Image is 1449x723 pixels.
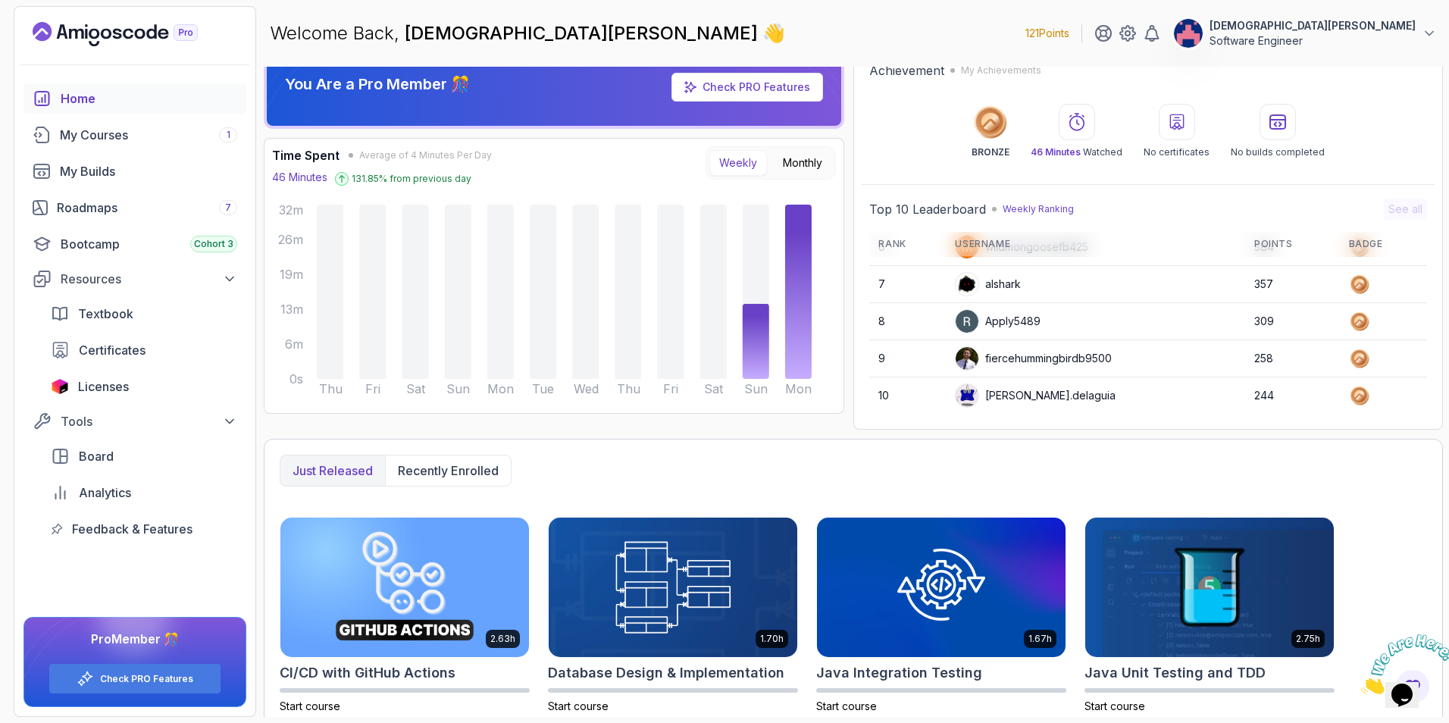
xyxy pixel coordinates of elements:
tspan: Mon [487,381,514,396]
p: My Achievements [961,64,1041,77]
a: board [42,441,246,471]
a: licenses [42,371,246,402]
div: [PERSON_NAME].delaguia [955,383,1116,408]
span: Analytics [79,484,131,502]
tspan: Fri [663,381,678,396]
a: courses [23,120,246,150]
p: Software Engineer [1210,33,1416,49]
div: Apply5489 [955,309,1041,333]
td: 357 [1245,266,1340,303]
button: Monthly [773,150,832,176]
span: Feedback & Features [72,520,192,538]
tspan: Sun [446,381,470,396]
tspan: Fri [365,381,380,396]
p: Watched [1031,146,1122,158]
span: 46 Minutes [1031,146,1081,158]
div: My Courses [60,126,237,144]
a: Check PRO Features [100,673,193,685]
td: 10 [869,377,946,415]
img: CI/CD with GitHub Actions card [280,518,529,657]
td: 258 [1245,340,1340,377]
span: Board [79,447,114,465]
span: 👋 [762,21,786,46]
h2: CI/CD with GitHub Actions [280,662,455,684]
span: [DEMOGRAPHIC_DATA][PERSON_NAME] [405,22,762,44]
button: user profile image[DEMOGRAPHIC_DATA][PERSON_NAME]Software Engineer [1173,18,1437,49]
span: 7 [225,202,231,214]
a: feedback [42,514,246,544]
img: user profile image [956,310,978,333]
span: Textbook [78,305,133,323]
p: [DEMOGRAPHIC_DATA][PERSON_NAME] [1210,18,1416,33]
a: bootcamp [23,229,246,259]
tspan: Sun [744,381,768,396]
p: 2.75h [1296,633,1320,645]
tspan: 6m [285,336,303,352]
img: Java Integration Testing card [817,518,1066,657]
button: Recently enrolled [385,455,511,486]
span: Licenses [78,377,129,396]
img: user profile image [956,347,978,370]
p: 1.70h [760,633,784,645]
span: Start course [816,700,877,712]
p: No certificates [1144,146,1210,158]
div: Home [61,89,237,108]
a: Database Design & Implementation card1.70hDatabase Design & ImplementationStart course [548,517,798,714]
tspan: Thu [319,381,343,396]
a: Check PRO Features [703,80,810,93]
p: Recently enrolled [398,462,499,480]
div: Bootcamp [61,235,237,253]
a: home [23,83,246,114]
h2: Database Design & Implementation [548,662,784,684]
p: BRONZE [972,146,1009,158]
td: 309 [1245,303,1340,340]
p: 2.63h [490,633,515,645]
th: Rank [869,232,946,257]
a: textbook [42,299,246,329]
td: 7 [869,266,946,303]
tspan: Tue [532,381,554,396]
p: Weekly Ranking [1003,203,1074,215]
th: Username [946,232,1245,257]
p: Welcome Back, [270,21,785,45]
span: Average of 4 Minutes Per Day [359,149,492,161]
tspan: 32m [279,202,303,218]
a: Java Unit Testing and TDD card2.75hJava Unit Testing and TDDStart course [1084,517,1335,714]
div: My Builds [60,162,237,180]
img: Java Unit Testing and TDD card [1085,518,1334,657]
tspan: Sat [704,381,724,396]
div: Resources [61,270,237,288]
p: 131.85 % from previous day [352,173,471,185]
th: Badge [1340,232,1427,257]
span: 1 [227,129,230,141]
tspan: Thu [617,381,640,396]
a: builds [23,156,246,186]
tspan: Wed [574,381,599,396]
a: CI/CD with GitHub Actions card2.63hCI/CD with GitHub ActionsStart course [280,517,530,714]
img: jetbrains icon [51,379,69,394]
p: You Are a Pro Member 🎊 [285,74,470,95]
tspan: Mon [785,381,812,396]
td: 244 [1245,377,1340,415]
button: Tools [23,408,246,435]
img: user profile image [1174,19,1203,48]
div: fiercehummingbirdb9500 [955,346,1112,371]
a: Check PRO Features [671,73,823,102]
button: Resources [23,265,246,293]
div: Tools [61,412,237,430]
a: analytics [42,477,246,508]
tspan: 0s [289,371,303,387]
img: user profile image [956,273,978,296]
button: Weekly [709,150,767,176]
a: Landing page [33,22,233,46]
h2: Top 10 Leaderboard [869,200,986,218]
p: No builds completed [1231,146,1325,158]
p: 1.67h [1028,633,1052,645]
h2: Achievement [869,61,944,80]
p: 46 Minutes [272,170,327,185]
img: Chat attention grabber [6,6,100,66]
span: Cohort 3 [194,238,233,250]
button: Check PRO Features [49,663,221,694]
td: 8 [869,303,946,340]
